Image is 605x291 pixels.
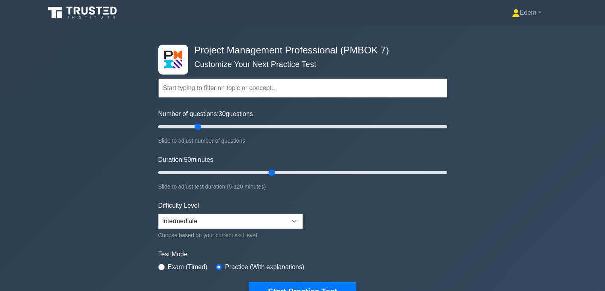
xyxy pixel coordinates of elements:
[158,79,447,98] input: Start typing to filter on topic or concept...
[158,109,253,119] label: Number of questions: questions
[158,155,214,165] label: Duration: minutes
[219,110,226,117] span: 30
[225,262,304,272] label: Practice (With explanations)
[158,201,199,210] label: Difficulty Level
[158,136,447,145] div: Slide to adjust number of questions
[191,45,408,56] h4: Project Management Professional (PMBOK 7)
[168,262,208,272] label: Exam (Timed)
[184,156,191,163] span: 50
[158,250,447,259] label: Test Mode
[158,182,447,191] div: Slide to adjust test duration (5-120 minutes)
[158,230,303,240] div: Choose based on your current skill level
[493,5,560,21] a: Edem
